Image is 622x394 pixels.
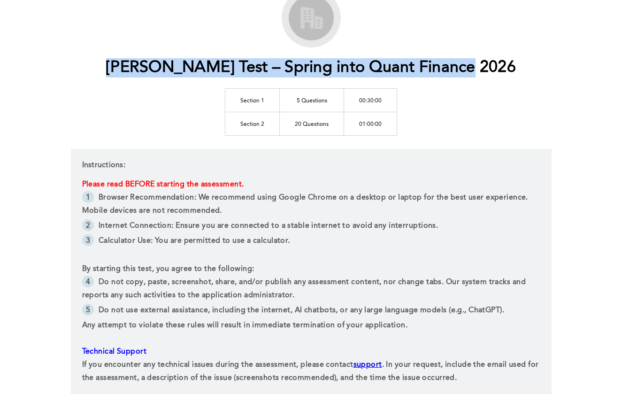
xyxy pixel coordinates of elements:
td: Section 2 [225,112,280,135]
span: Any attempt to violate these rules will result in immediate termination of your application. [82,322,407,329]
span: Technical Support [82,348,146,355]
span: Do not use external assistance, including the internet, AI chatbots, or any large language models... [99,307,504,314]
span: Please read BEFORE starting the assessment. [82,181,244,188]
span: If you encounter any technical issues during the assessment, please contact [82,361,353,369]
span: Calculator Use: You are permitted to use a calculator. [99,237,290,245]
a: support [353,361,382,369]
td: 00:30:00 [344,88,397,112]
td: 20 Questions [280,112,344,135]
span: Browser Recommendation: We recommend using Google Chrome on a desktop or laptop for the best user... [82,194,530,215]
h1: [PERSON_NAME] Test – Spring into Quant Finance 2026 [106,58,516,77]
span: . In your request, include the email used for the assessment, a description of the issue (screens... [82,361,541,382]
span: By starting this test, you agree to the following: [82,265,254,273]
span: Do not copy, paste, screenshot, share, and/or publish any assessment content, nor change tabs. Ou... [82,278,528,299]
td: 5 Questions [280,88,344,112]
td: 01:00:00 [344,112,397,135]
span: Internet Connection: Ensure you are connected to a stable internet to avoid any interruptions. [99,222,438,230]
td: Section 1 [225,88,280,112]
